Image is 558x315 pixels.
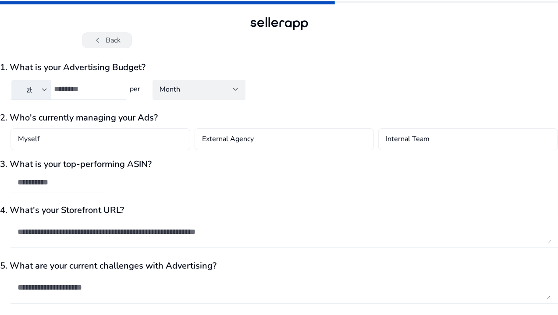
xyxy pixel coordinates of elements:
[126,85,142,93] h4: per
[93,35,103,46] span: chevron_left
[160,85,180,94] span: Month
[18,134,39,145] h4: Myself
[27,85,32,95] span: zł
[82,32,132,48] button: chevron_leftBack
[386,134,430,145] h4: Internal Team
[202,134,254,145] h4: External Agency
